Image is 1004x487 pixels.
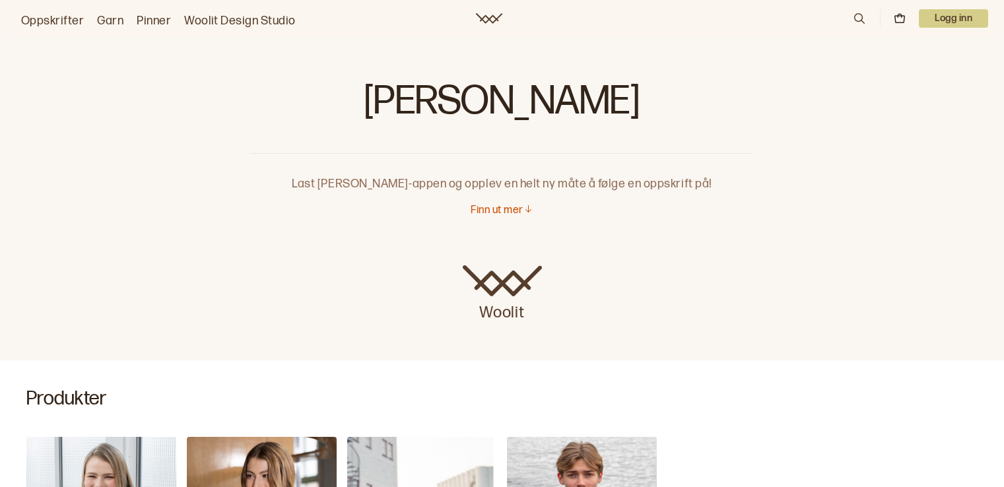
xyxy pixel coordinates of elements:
[463,265,542,323] a: Woolit
[97,12,123,30] a: Garn
[471,204,523,218] p: Finn ut mer
[21,12,84,30] a: Oppskrifter
[919,9,988,28] p: Logg inn
[463,297,542,323] p: Woolit
[251,154,753,193] p: Last [PERSON_NAME]-appen og opplev en helt ny måte å følge en oppskrift på!
[476,13,502,24] a: Woolit
[251,79,753,132] h1: [PERSON_NAME]
[184,12,296,30] a: Woolit Design Studio
[919,9,988,28] button: User dropdown
[463,265,542,297] img: Woolit
[471,204,533,218] button: Finn ut mer
[137,12,171,30] a: Pinner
